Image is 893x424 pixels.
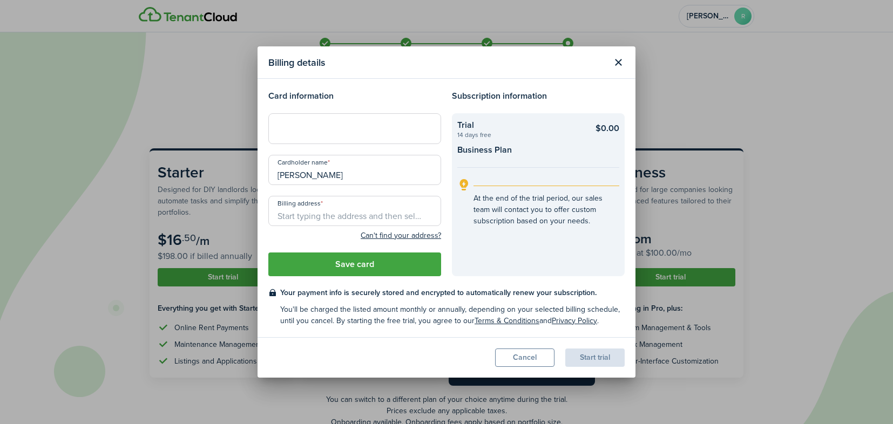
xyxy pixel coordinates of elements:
[596,122,619,135] checkout-summary-item-main-price: $0.00
[495,348,554,367] button: Cancel
[268,52,606,73] modal-title: Billing details
[280,304,625,326] checkout-terms-secondary: You'll be charged the listed amount monthly or annually, depending on your selected billing sched...
[457,119,579,132] checkout-summary-item-title: Trial
[280,287,625,298] checkout-terms-main: Your payment info is securely stored and encrypted to automatically renew your subscription.
[452,90,625,102] h4: Subscription information
[552,315,597,326] a: Privacy Policy
[609,53,627,72] button: Close modal
[457,132,579,138] checkout-summary-item-description: 14 days free
[361,230,441,241] button: Can't find your address?
[457,143,579,156] checkout-summary-item-title: Business Plan
[475,315,539,326] a: Terms & Conditions
[473,193,619,227] explanation-description: At the end of the trial period, our sales team will contact you to offer custom subscription base...
[275,124,434,134] iframe: Secure card payment input frame
[268,196,441,226] input: Start typing the address and then select from the dropdown
[457,179,471,192] i: outline
[268,252,441,276] button: Save card
[268,90,441,102] h4: Card information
